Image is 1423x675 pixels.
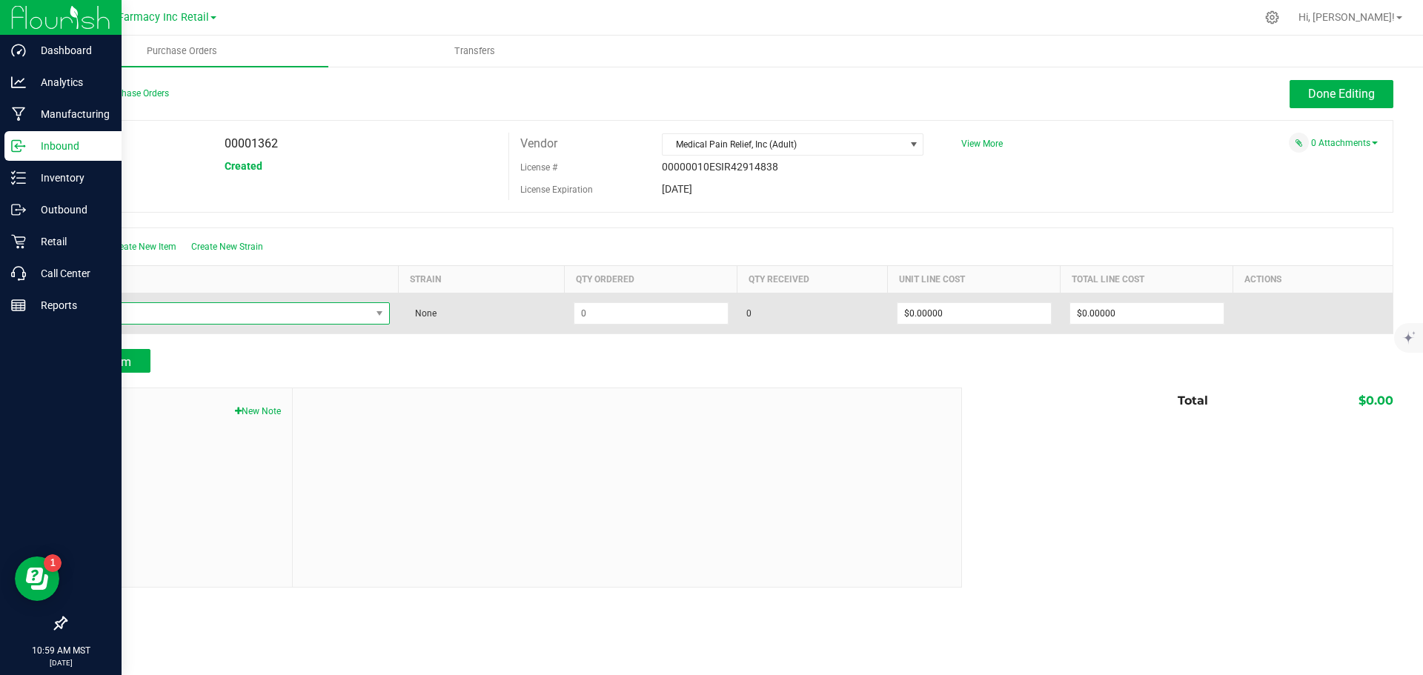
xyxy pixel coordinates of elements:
label: License Expiration [520,183,593,196]
p: Outbound [26,201,115,219]
th: Total Line Cost [1061,265,1233,293]
iframe: Resource center [15,556,59,601]
inline-svg: Retail [11,234,26,249]
p: Analytics [26,73,115,91]
input: 0 [574,303,728,324]
a: Transfers [328,36,621,67]
th: Actions [1233,265,1393,293]
span: [DATE] [662,183,692,195]
input: $0.00000 [1070,303,1224,324]
input: $0.00000 [898,303,1051,324]
span: Transfers [434,44,515,58]
a: Purchase Orders [36,36,328,67]
inline-svg: Analytics [11,75,26,90]
inline-svg: Inventory [11,170,26,185]
p: Reports [26,296,115,314]
span: NO DATA FOUND [76,302,390,325]
p: Call Center [26,265,115,282]
p: [DATE] [7,657,115,668]
button: New Note [235,405,281,418]
label: Vendor [520,133,557,155]
span: Total [1178,393,1208,408]
p: 10:59 AM MST [7,644,115,657]
span: Created [225,160,262,172]
th: Qty Ordered [565,265,737,293]
span: Notes [77,399,281,417]
inline-svg: Reports [11,298,26,313]
span: Medical Pain Relief, Inc (Adult) [663,134,904,155]
span: Attach a document [1289,133,1309,153]
inline-svg: Manufacturing [11,107,26,122]
span: Purchase Orders [127,44,237,58]
p: Dashboard [26,41,115,59]
inline-svg: Call Center [11,266,26,281]
span: None [408,308,437,319]
span: Create New Strain [191,242,263,252]
span: 00001362 [225,136,278,150]
span: Done Editing [1308,87,1375,101]
inline-svg: Outbound [11,202,26,217]
a: View More [961,139,1003,149]
span: $0.00 [1359,393,1393,408]
span: Hi, [PERSON_NAME]! [1298,11,1395,23]
p: Inbound [26,137,115,155]
span: 0 [746,307,752,320]
p: Retail [26,233,115,250]
th: Qty Received [737,265,888,293]
th: Unit Line Cost [888,265,1061,293]
th: Item [67,265,399,293]
p: Manufacturing [26,105,115,123]
span: 00000010ESIR42914838 [662,161,778,173]
inline-svg: Dashboard [11,43,26,58]
p: Inventory [26,169,115,187]
span: Globe Farmacy Inc Retail [87,11,209,24]
a: 0 Attachments [1311,138,1378,148]
inline-svg: Inbound [11,139,26,153]
th: Strain [399,265,565,293]
iframe: Resource center unread badge [44,554,62,572]
label: License # [520,156,557,179]
button: Done Editing [1290,80,1393,108]
span: Create New Item [110,242,176,252]
div: Manage settings [1263,10,1281,24]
